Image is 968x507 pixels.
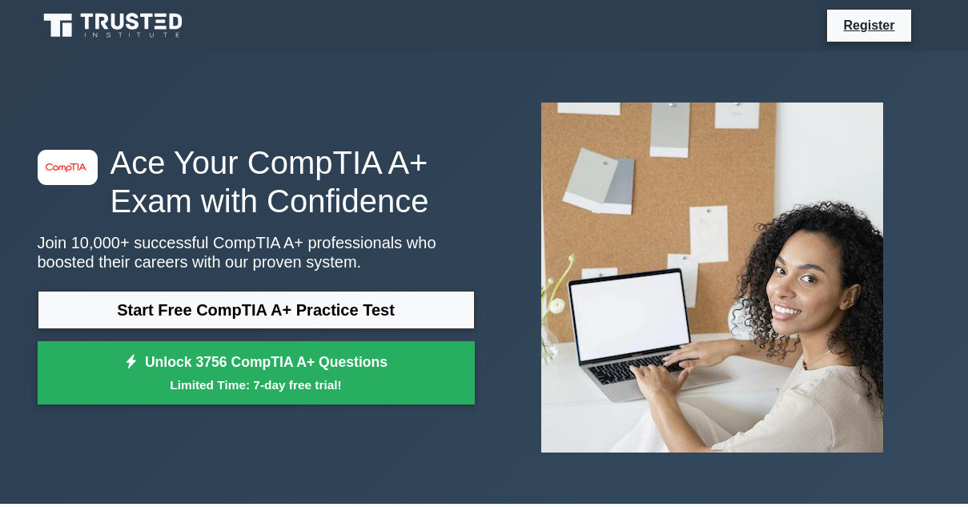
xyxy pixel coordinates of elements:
h1: Ace Your CompTIA A+ Exam with Confidence [38,143,475,220]
small: Limited Time: 7-day free trial! [58,376,455,394]
p: Join 10,000+ successful CompTIA A+ professionals who boosted their careers with our proven system. [38,233,475,272]
a: Start Free CompTIA A+ Practice Test [38,291,475,329]
a: Unlock 3756 CompTIA A+ QuestionsLimited Time: 7-day free trial! [38,341,475,405]
a: Register [833,15,904,35]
